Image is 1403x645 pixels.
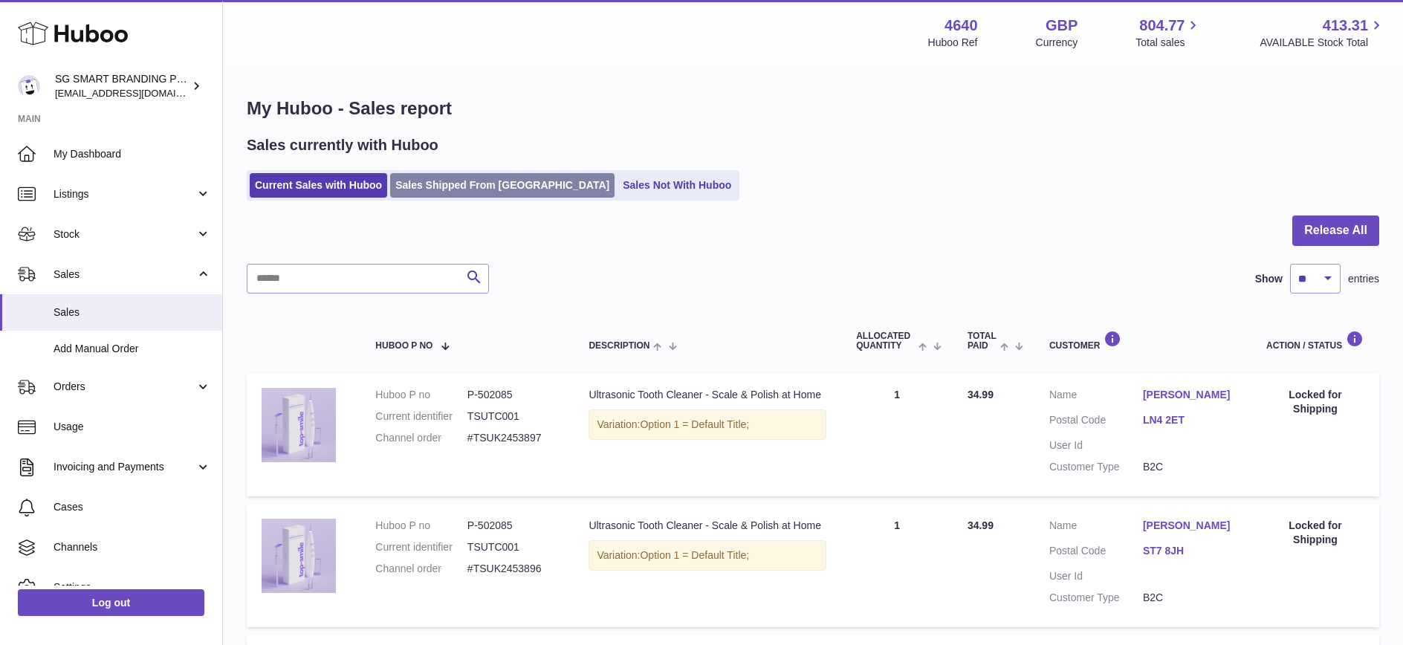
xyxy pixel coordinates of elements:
dt: Name [1049,388,1143,406]
span: Channels [54,540,211,554]
img: plaqueremoverforteethbestselleruk5.png [262,388,336,462]
span: 413.31 [1323,16,1368,36]
span: Orders [54,380,195,394]
span: 804.77 [1139,16,1185,36]
dd: B2C [1143,591,1237,605]
dt: Current identifier [375,540,467,554]
div: Action / Status [1266,331,1364,351]
span: Cases [54,500,211,514]
span: Listings [54,187,195,201]
span: Description [589,341,649,351]
dt: Channel order [375,431,467,445]
h2: Sales currently with Huboo [247,135,438,155]
span: [EMAIL_ADDRESS][DOMAIN_NAME] [55,87,218,99]
dt: Huboo P no [375,519,467,533]
div: Variation: [589,409,826,440]
strong: 4640 [944,16,978,36]
dd: B2C [1143,460,1237,474]
div: Ultrasonic Tooth Cleaner - Scale & Polish at Home [589,519,826,533]
span: Option 1 = Default Title; [640,549,749,561]
dd: #TSUK2453897 [467,431,560,445]
a: ST7 8JH [1143,544,1237,558]
span: Huboo P no [375,341,432,351]
dt: Postal Code [1049,544,1143,562]
dd: #TSUK2453896 [467,562,560,576]
dt: Channel order [375,562,467,576]
button: Release All [1292,215,1379,246]
a: 804.77 Total sales [1135,16,1202,50]
dd: TSUTC001 [467,540,560,554]
div: Ultrasonic Tooth Cleaner - Scale & Polish at Home [589,388,826,402]
span: Sales [54,268,195,282]
img: uktopsmileshipping@gmail.com [18,75,40,97]
dd: P-502085 [467,388,560,402]
dt: User Id [1049,569,1143,583]
a: 413.31 AVAILABLE Stock Total [1260,16,1385,50]
a: Current Sales with Huboo [250,173,387,198]
div: Locked for Shipping [1266,519,1364,547]
span: Total sales [1135,36,1202,50]
a: Log out [18,589,204,616]
span: AVAILABLE Stock Total [1260,36,1385,50]
dt: Postal Code [1049,413,1143,431]
a: Sales Shipped From [GEOGRAPHIC_DATA] [390,173,615,198]
span: Add Manual Order [54,342,211,356]
dt: Current identifier [375,409,467,424]
td: 1 [841,373,953,496]
h1: My Huboo - Sales report [247,97,1379,120]
dt: Huboo P no [375,388,467,402]
span: 34.99 [968,389,994,401]
span: Option 1 = Default Title; [640,418,749,430]
strong: GBP [1046,16,1078,36]
div: Currency [1036,36,1078,50]
td: 1 [841,504,953,627]
dd: TSUTC001 [467,409,560,424]
span: ALLOCATED Quantity [856,331,914,351]
dt: User Id [1049,438,1143,453]
span: My Dashboard [54,147,211,161]
a: [PERSON_NAME] [1143,519,1237,533]
dt: Name [1049,519,1143,537]
span: Total paid [968,331,997,351]
label: Show [1255,272,1283,286]
div: Locked for Shipping [1266,388,1364,416]
a: Sales Not With Huboo [618,173,736,198]
span: 34.99 [968,519,994,531]
span: Stock [54,227,195,242]
span: Usage [54,420,211,434]
div: Variation: [589,540,826,571]
div: Customer [1049,331,1237,351]
span: Settings [54,580,211,594]
div: Huboo Ref [928,36,978,50]
span: entries [1348,272,1379,286]
span: Sales [54,305,211,320]
a: [PERSON_NAME] [1143,388,1237,402]
img: plaqueremoverforteethbestselleruk5.png [262,519,336,593]
dd: P-502085 [467,519,560,533]
div: SG SMART BRANDING PTE. LTD. [55,72,189,100]
dt: Customer Type [1049,591,1143,605]
span: Invoicing and Payments [54,460,195,474]
a: LN4 2ET [1143,413,1237,427]
dt: Customer Type [1049,460,1143,474]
